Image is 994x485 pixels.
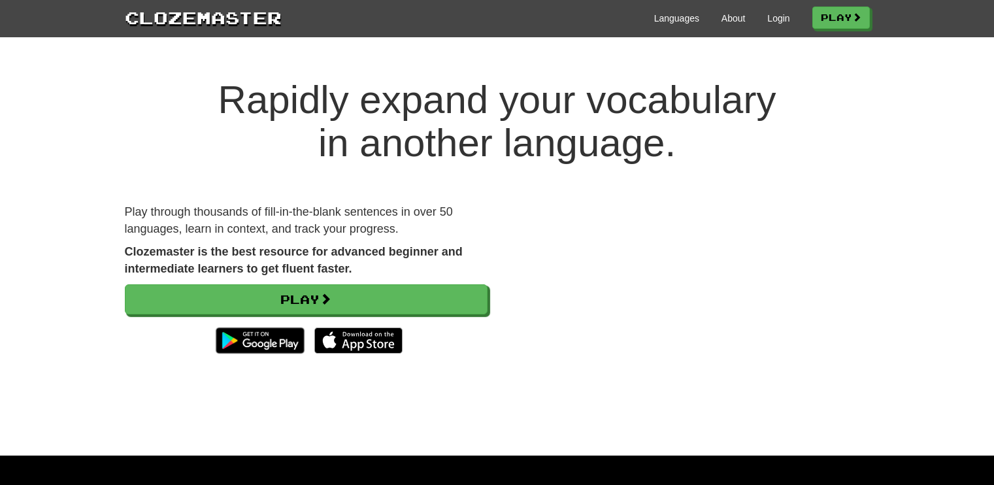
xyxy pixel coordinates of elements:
a: Play [812,7,870,29]
a: Login [767,12,789,25]
img: Get it on Google Play [209,321,310,360]
img: Download_on_the_App_Store_Badge_US-UK_135x40-25178aeef6eb6b83b96f5f2d004eda3bffbb37122de64afbaef7... [314,327,403,354]
a: Play [125,284,488,314]
p: Play through thousands of fill-in-the-blank sentences in over 50 languages, learn in context, and... [125,204,488,237]
a: Clozemaster [125,5,282,29]
a: Languages [654,12,699,25]
a: About [721,12,746,25]
strong: Clozemaster is the best resource for advanced beginner and intermediate learners to get fluent fa... [125,245,463,275]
